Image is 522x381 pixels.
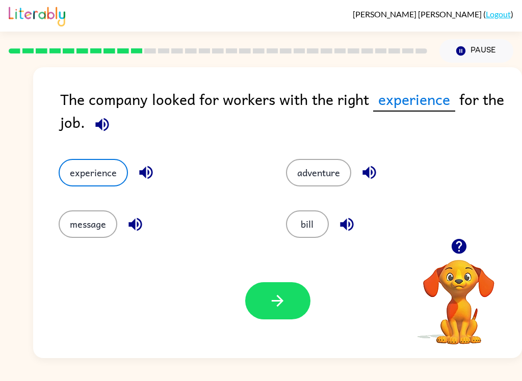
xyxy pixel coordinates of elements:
span: [PERSON_NAME] [PERSON_NAME] [353,9,483,19]
button: Pause [439,39,513,63]
button: message [59,210,117,238]
button: bill [286,210,329,238]
button: experience [59,159,128,186]
button: adventure [286,159,351,186]
img: Literably [9,4,65,26]
div: ( ) [353,9,513,19]
video: Your browser must support playing .mp4 files to use Literably. Please try using another browser. [408,244,510,346]
a: Logout [486,9,511,19]
div: The company looked for workers with the right for the job. [60,88,522,139]
span: experience [373,88,455,112]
